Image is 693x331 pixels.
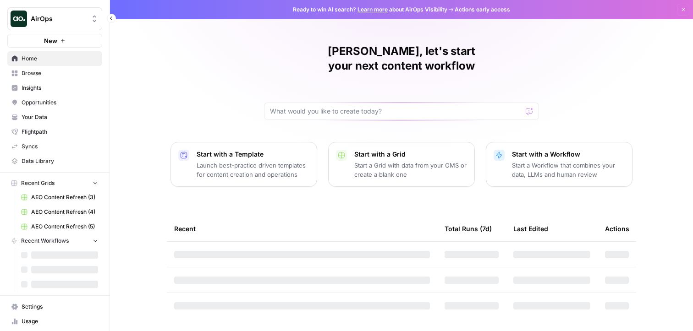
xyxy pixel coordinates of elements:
[7,125,102,139] a: Flightpath
[22,54,98,63] span: Home
[605,216,629,241] div: Actions
[31,193,98,201] span: AEO Content Refresh (3)
[7,34,102,48] button: New
[328,142,475,187] button: Start with a GridStart a Grid with data from your CMS or create a blank one
[513,216,548,241] div: Last Edited
[44,36,57,45] span: New
[22,69,98,77] span: Browse
[197,161,309,179] p: Launch best-practice driven templates for content creation and operations
[21,179,55,187] span: Recent Grids
[22,157,98,165] span: Data Library
[22,84,98,92] span: Insights
[7,110,102,125] a: Your Data
[22,128,98,136] span: Flightpath
[22,142,98,151] span: Syncs
[354,161,467,179] p: Start a Grid with data from your CMS or create a blank one
[22,317,98,326] span: Usage
[22,98,98,107] span: Opportunities
[357,6,388,13] a: Learn more
[7,154,102,168] a: Data Library
[7,66,102,81] a: Browse
[7,81,102,95] a: Insights
[264,44,539,73] h1: [PERSON_NAME], let's start your next content workflow
[17,190,102,205] a: AEO Content Refresh (3)
[31,14,86,23] span: AirOps
[512,150,625,159] p: Start with a Workflow
[512,161,625,179] p: Start a Workflow that combines your data, LLMs and human review
[17,205,102,219] a: AEO Content Refresh (4)
[354,150,467,159] p: Start with a Grid
[17,219,102,234] a: AEO Content Refresh (5)
[293,5,447,14] span: Ready to win AI search? about AirOps Visibility
[486,142,632,187] button: Start with a WorkflowStart a Workflow that combines your data, LLMs and human review
[11,11,27,27] img: AirOps Logo
[22,113,98,121] span: Your Data
[270,107,522,116] input: What would you like to create today?
[7,314,102,329] a: Usage
[7,139,102,154] a: Syncs
[22,303,98,311] span: Settings
[21,237,69,245] span: Recent Workflows
[197,150,309,159] p: Start with a Template
[7,51,102,66] a: Home
[7,7,102,30] button: Workspace: AirOps
[174,216,430,241] div: Recent
[7,234,102,248] button: Recent Workflows
[7,176,102,190] button: Recent Grids
[31,222,98,231] span: AEO Content Refresh (5)
[7,95,102,110] a: Opportunities
[31,208,98,216] span: AEO Content Refresh (4)
[445,216,492,241] div: Total Runs (7d)
[7,299,102,314] a: Settings
[170,142,317,187] button: Start with a TemplateLaunch best-practice driven templates for content creation and operations
[455,5,510,14] span: Actions early access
